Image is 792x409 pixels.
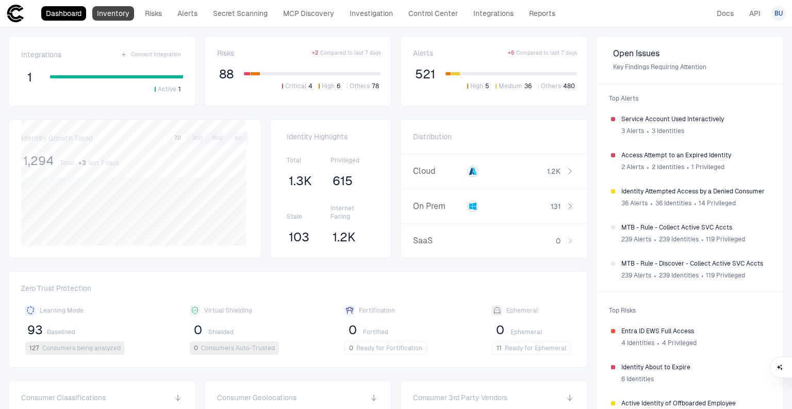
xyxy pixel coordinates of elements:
[524,82,532,90] span: 36
[280,81,315,91] button: Critical4
[712,6,738,21] a: Docs
[119,48,183,61] button: Connect Integration
[551,202,560,211] span: 131
[505,344,566,352] span: Ready for Ephemeral
[131,51,181,58] span: Connect Integration
[27,70,32,85] span: 1
[659,235,699,243] span: 239 Identities
[621,363,769,371] span: Identity About to Expire
[41,6,86,21] a: Dashboard
[547,167,560,176] span: 1.2K
[774,9,783,18] span: BU
[497,344,502,352] span: 11
[492,322,508,338] button: 0
[289,230,309,245] span: 103
[470,82,483,90] span: High
[686,159,690,175] span: ∙
[621,151,769,159] span: Access Attempt to an Expired Identity
[345,6,398,21] a: Investigation
[204,306,252,315] span: Virtual Shielding
[706,271,745,280] span: 119 Privileged
[524,6,560,21] a: Reports
[359,306,395,315] span: Fortification
[287,229,311,246] button: 103
[363,328,388,336] span: Fortified
[691,163,724,171] span: 1 Privileged
[699,199,736,207] span: 14 Privileged
[337,82,340,90] span: 6
[349,322,357,338] span: 0
[217,66,236,83] button: 88
[745,6,765,21] a: API
[287,173,314,189] button: 1.3K
[312,50,318,57] span: + 2
[413,236,463,246] span: SaaS
[322,82,335,90] span: High
[621,271,651,280] span: 239 Alerts
[413,166,463,176] span: Cloud
[285,82,306,90] span: Critical
[485,82,489,90] span: 5
[655,199,691,207] span: 36 Identities
[613,63,767,71] span: Key Findings Requiring Attention
[153,85,183,94] button: Active1
[613,48,767,59] span: Open Issues
[344,341,427,355] button: 0Ready for Fortification
[659,271,699,280] span: 239 Identities
[333,173,353,189] span: 615
[21,134,93,143] span: Identity Growth Trend
[178,85,181,93] span: 1
[317,81,342,91] button: High6
[78,159,86,167] span: + 3
[190,322,206,338] button: 0
[219,67,234,82] span: 88
[88,159,119,167] span: last 7 days
[621,199,648,207] span: 36 Alerts
[621,115,769,123] span: Service Account Used Interactively
[331,204,375,221] span: Internet Facing
[650,195,653,211] span: ∙
[556,236,560,246] span: 0
[646,123,650,139] span: ∙
[499,82,522,90] span: Medium
[621,259,769,268] span: MTB - Rule - Discover - Collect Active SVC Accts
[333,230,356,245] span: 1.2K
[771,6,786,21] button: BU
[701,268,704,283] span: ∙
[652,163,684,171] span: 2 Identities
[208,328,234,336] span: Shielded
[413,48,433,58] span: Alerts
[21,393,106,402] span: Consumer Classifications
[413,132,452,141] span: Distribution
[40,306,84,315] span: Learning Mode
[188,134,207,143] button: 30D
[60,159,74,167] span: Total
[621,223,769,232] span: MTB - Rule - Collect Active SVC Accts
[413,201,463,211] span: On Prem
[415,67,435,82] span: 521
[492,341,571,355] button: 11Ready for Ephemeral
[404,6,463,21] a: Control Center
[217,393,296,402] span: Consumer Geolocations
[21,69,38,86] button: 1
[320,50,381,57] span: Compared to last 7 days
[194,322,202,338] span: 0
[25,322,45,338] button: 93
[47,328,75,336] span: Baselined
[287,156,331,165] span: Total
[510,328,542,336] span: Ephemeral
[603,300,777,321] span: Top Risks
[621,399,769,407] span: Active Identity of Offboarded Employee
[496,322,504,338] span: 0
[506,306,538,315] span: Ephemeral
[621,187,769,195] span: Identity Attempted Access by a Denied Consumer
[21,284,575,297] span: Zero Trust Protection
[173,6,202,21] a: Alerts
[287,212,331,221] span: Stale
[169,134,187,143] button: 7D
[603,88,777,109] span: Top Alerts
[287,132,375,141] span: Identity Highlights
[652,127,684,135] span: 3 Identities
[653,232,657,247] span: ∙
[208,6,272,21] a: Secret Scanning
